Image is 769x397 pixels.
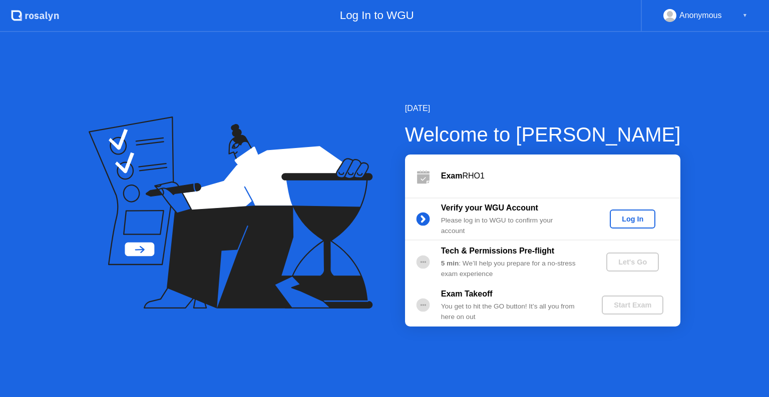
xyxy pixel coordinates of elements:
button: Start Exam [602,295,663,314]
b: Verify your WGU Account [441,203,538,212]
div: Please log in to WGU to confirm your account [441,215,585,236]
div: : We’ll help you prepare for a no-stress exam experience [441,258,585,279]
div: ▼ [742,9,747,22]
div: Welcome to [PERSON_NAME] [405,119,681,149]
b: Tech & Permissions Pre-flight [441,246,554,255]
div: RHO1 [441,170,680,182]
div: Anonymous [679,9,722,22]
div: You get to hit the GO button! It’s all you from here on out [441,301,585,322]
b: 5 min [441,259,459,267]
div: [DATE] [405,102,681,114]
div: Log In [614,215,651,223]
b: Exam [441,171,463,180]
b: Exam Takeoff [441,289,493,298]
button: Log In [610,209,655,228]
div: Start Exam [606,301,659,309]
div: Let's Go [610,258,655,266]
button: Let's Go [606,252,659,271]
